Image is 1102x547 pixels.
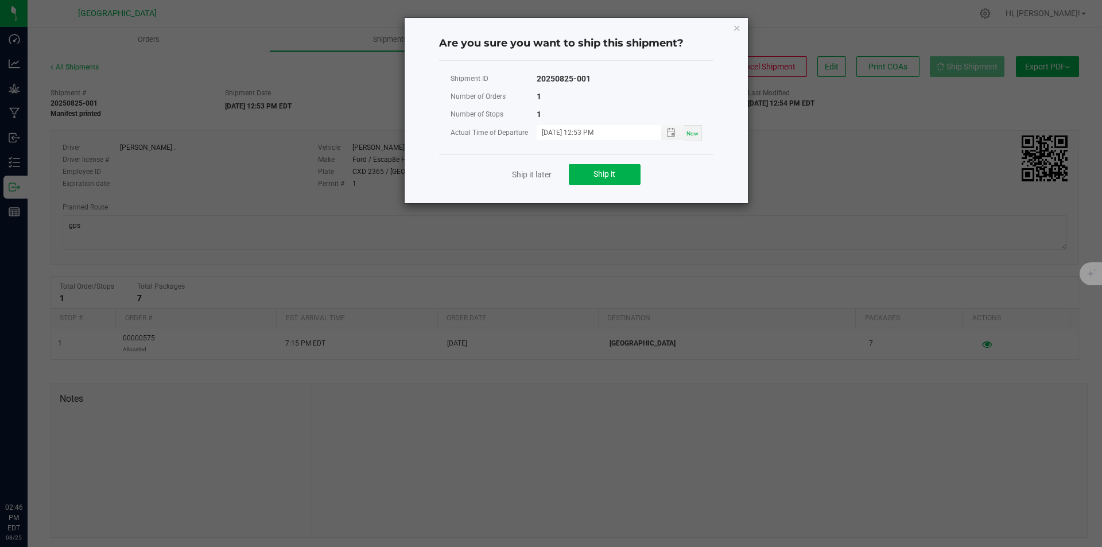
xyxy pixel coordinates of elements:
[439,36,713,51] h4: Are you sure you want to ship this shipment?
[661,125,684,139] span: Toggle popup
[512,169,552,180] a: Ship it later
[537,72,591,86] div: 20250825-001
[686,130,699,137] span: Now
[733,21,741,34] button: Close
[451,107,537,122] div: Number of Stops
[537,107,541,122] div: 1
[537,125,649,139] input: MM/dd/yyyy HH:MM a
[537,90,541,104] div: 1
[451,90,537,104] div: Number of Orders
[11,455,46,490] iframe: Resource center
[569,164,641,185] button: Ship it
[451,126,537,140] div: Actual Time of Departure
[593,169,615,179] span: Ship it
[451,72,537,86] div: Shipment ID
